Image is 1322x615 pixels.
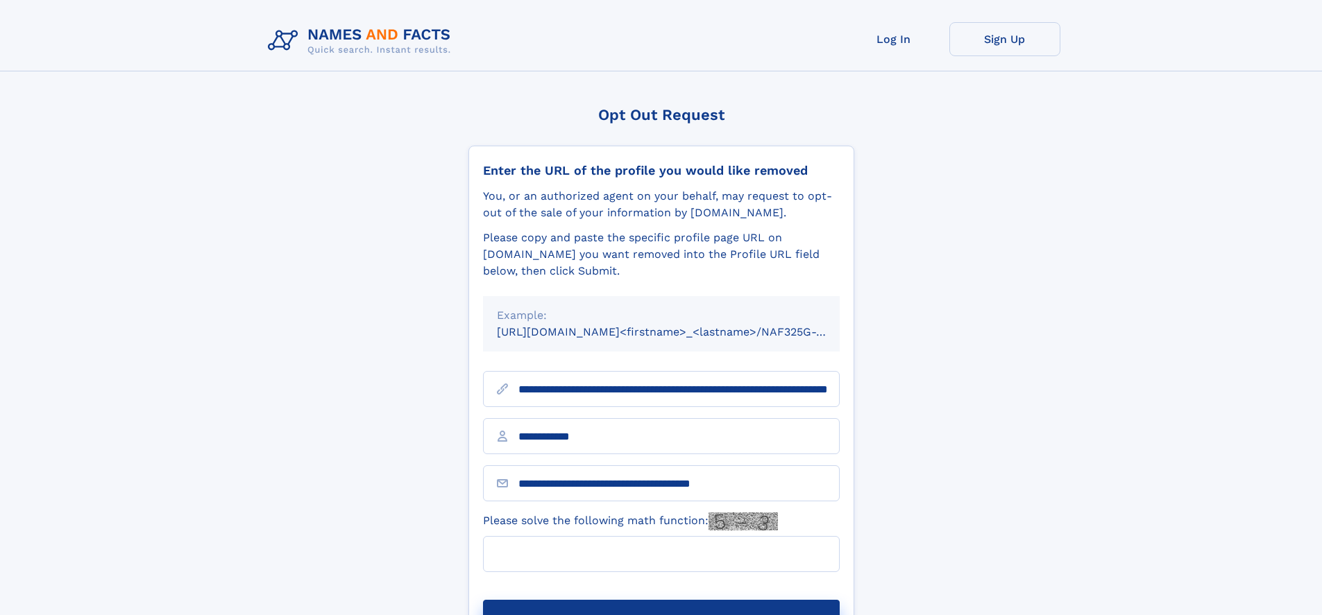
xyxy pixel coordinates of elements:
[949,22,1060,56] a: Sign Up
[483,188,840,221] div: You, or an authorized agent on your behalf, may request to opt-out of the sale of your informatio...
[262,22,462,60] img: Logo Names and Facts
[483,163,840,178] div: Enter the URL of the profile you would like removed
[497,307,826,324] div: Example:
[483,512,778,530] label: Please solve the following math function:
[838,22,949,56] a: Log In
[483,229,840,279] div: Please copy and paste the specific profile page URL on [DOMAIN_NAME] you want removed into the Pr...
[468,106,854,123] div: Opt Out Request
[497,325,866,338] small: [URL][DOMAIN_NAME]<firstname>_<lastname>/NAF325G-xxxxxxxx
